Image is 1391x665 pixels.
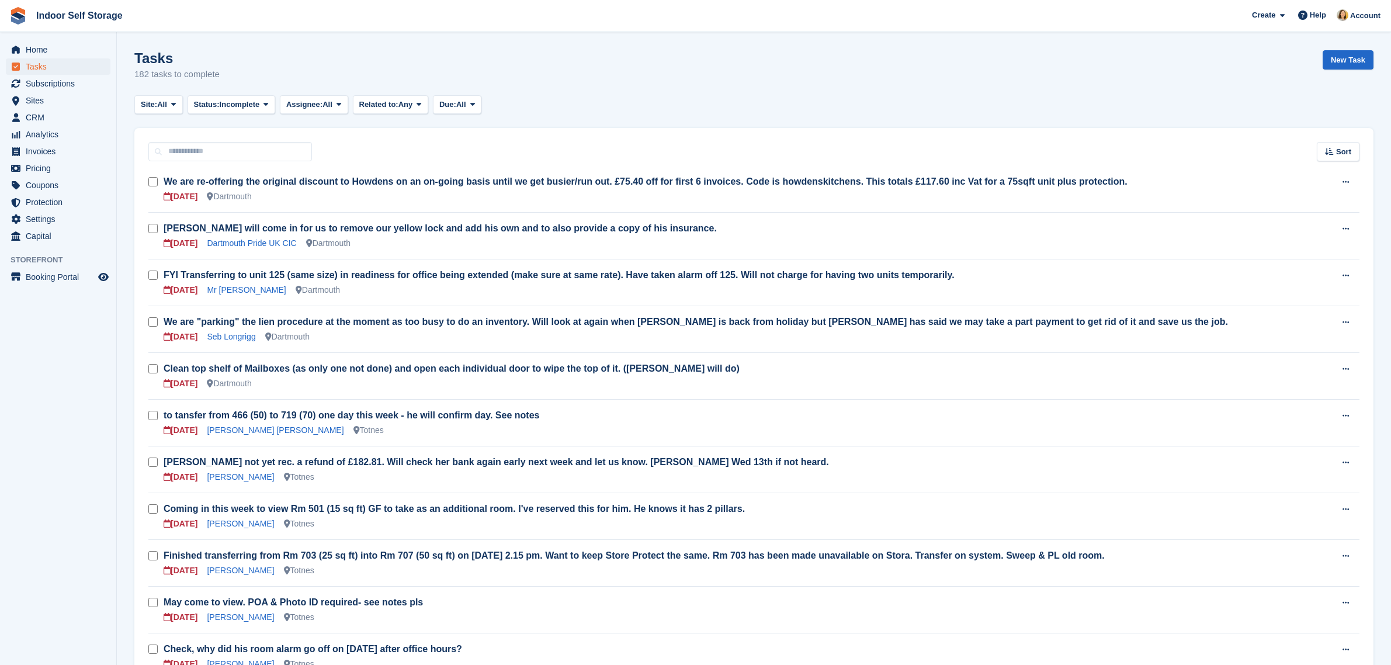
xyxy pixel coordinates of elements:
[322,99,332,110] span: All
[1350,10,1380,22] span: Account
[6,194,110,210] a: menu
[164,237,197,250] div: [DATE]
[164,270,955,280] a: FYI Transferring to unit 125 (same size) in readiness for office being extended (make sure at sam...
[164,284,197,296] div: [DATE]
[96,270,110,284] a: Preview store
[207,566,274,575] a: [PERSON_NAME]
[207,238,296,248] a: Dartmouth Pride UK CIC
[6,160,110,176] a: menu
[6,143,110,160] a: menu
[1336,146,1351,158] span: Sort
[164,611,197,624] div: [DATE]
[456,99,466,110] span: All
[6,109,110,126] a: menu
[220,99,260,110] span: Incomplete
[6,92,110,109] a: menu
[207,191,251,203] div: Dartmouth
[207,612,274,622] a: [PERSON_NAME]
[164,504,745,514] a: Coming in this week to view Rm 501 (15 sq ft) GF to take as an additional room. I've reserved thi...
[164,410,539,420] a: to tansfer from 466 (50) to 719 (70) one day this week - he will confirm day. See notes
[6,269,110,285] a: menu
[164,457,829,467] a: [PERSON_NAME] not yet rec. a refund of £182.81. Will check her bank again early next week and let...
[398,99,413,110] span: Any
[284,564,314,577] div: Totnes
[164,518,197,530] div: [DATE]
[359,99,398,110] span: Related to:
[26,41,96,58] span: Home
[207,472,274,482] a: [PERSON_NAME]
[134,95,183,115] button: Site: All
[265,331,310,343] div: Dartmouth
[286,99,322,110] span: Assignee:
[141,99,157,110] span: Site:
[6,126,110,143] a: menu
[26,109,96,126] span: CRM
[164,424,197,437] div: [DATE]
[164,363,740,373] a: Clean top shelf of Mailboxes (as only one not done) and open each individual door to wipe the top...
[26,194,96,210] span: Protection
[26,75,96,92] span: Subscriptions
[1310,9,1326,21] span: Help
[207,332,255,341] a: Seb Longrigg
[164,644,462,654] a: Check, why did his room alarm go off on [DATE] after office hours?
[164,176,1128,186] a: We are re-offering the original discount to Howdens on an on-going basis until we get busier/run ...
[26,211,96,227] span: Settings
[6,58,110,75] a: menu
[1252,9,1275,21] span: Create
[164,223,717,233] a: [PERSON_NAME] will come in for us to remove our yellow lock and add his own and to also provide a...
[134,50,220,66] h1: Tasks
[164,597,423,607] a: May come to view. POA & Photo ID required- see notes pls
[439,99,456,110] span: Due:
[164,471,197,483] div: [DATE]
[164,331,197,343] div: [DATE]
[164,377,197,390] div: [DATE]
[296,284,340,296] div: Dartmouth
[284,611,314,624] div: Totnes
[284,471,314,483] div: Totnes
[6,75,110,92] a: menu
[26,228,96,244] span: Capital
[26,143,96,160] span: Invoices
[284,518,314,530] div: Totnes
[1323,50,1373,70] a: New Task
[353,95,428,115] button: Related to: Any
[194,99,220,110] span: Status:
[353,424,384,437] div: Totnes
[26,92,96,109] span: Sites
[11,254,116,266] span: Storefront
[26,177,96,193] span: Coupons
[6,211,110,227] a: menu
[280,95,348,115] button: Assignee: All
[188,95,275,115] button: Status: Incomplete
[6,228,110,244] a: menu
[207,377,251,390] div: Dartmouth
[134,68,220,81] p: 182 tasks to complete
[164,191,197,203] div: [DATE]
[207,519,274,528] a: [PERSON_NAME]
[26,269,96,285] span: Booking Portal
[207,425,344,435] a: [PERSON_NAME] [PERSON_NAME]
[26,126,96,143] span: Analytics
[157,99,167,110] span: All
[306,237,351,250] div: Dartmouth
[32,6,127,25] a: Indoor Self Storage
[9,7,27,25] img: stora-icon-8386f47178a22dfd0bd8f6a31ec36ba5ce8667c1dd55bd0f319d3a0aa187defe.svg
[6,41,110,58] a: menu
[164,317,1228,327] a: We are "parking" the lien procedure at the moment as too busy to do an inventory. Will look at ag...
[164,564,197,577] div: [DATE]
[1337,9,1348,21] img: Emma Higgins
[26,160,96,176] span: Pricing
[6,177,110,193] a: menu
[207,285,286,295] a: Mr [PERSON_NAME]
[164,550,1105,560] a: Finished transferring from Rm 703 (25 sq ft) into Rm 707 (50 sq ft) on [DATE] 2.15 pm. Want to ke...
[26,58,96,75] span: Tasks
[433,95,481,115] button: Due: All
